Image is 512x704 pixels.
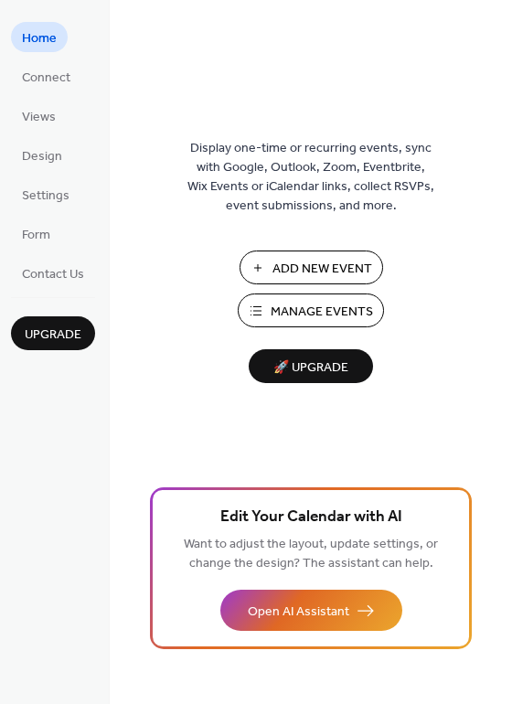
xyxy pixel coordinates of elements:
[11,258,95,288] a: Contact Us
[260,356,362,380] span: 🚀 Upgrade
[11,101,67,131] a: Views
[11,219,61,249] a: Form
[220,505,402,530] span: Edit Your Calendar with AI
[11,316,95,350] button: Upgrade
[240,251,383,284] button: Add New Event
[22,108,56,127] span: Views
[11,22,68,52] a: Home
[25,325,81,345] span: Upgrade
[22,147,62,166] span: Design
[271,303,373,322] span: Manage Events
[11,179,80,209] a: Settings
[249,349,373,383] button: 🚀 Upgrade
[22,265,84,284] span: Contact Us
[184,532,438,576] span: Want to adjust the layout, update settings, or change the design? The assistant can help.
[22,29,57,48] span: Home
[187,139,434,216] span: Display one-time or recurring events, sync with Google, Outlook, Zoom, Eventbrite, Wix Events or ...
[248,603,349,622] span: Open AI Assistant
[238,293,384,327] button: Manage Events
[22,226,50,245] span: Form
[22,187,69,206] span: Settings
[220,590,402,631] button: Open AI Assistant
[272,260,372,279] span: Add New Event
[11,140,73,170] a: Design
[22,69,70,88] span: Connect
[11,61,81,91] a: Connect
